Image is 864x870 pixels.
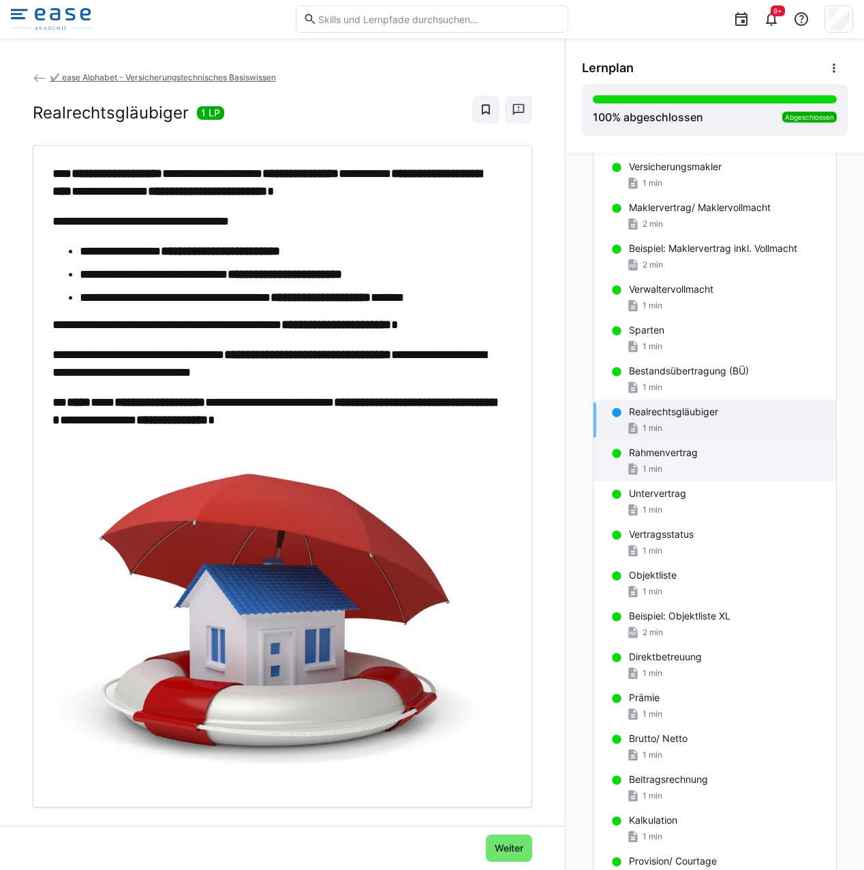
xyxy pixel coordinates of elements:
p: Brutto/ Netto [629,732,688,745]
p: Realrechtsgläubiger [629,405,718,419]
p: Beitragsrechnung [629,773,708,786]
button: Weiter [486,835,532,862]
span: 2 min [643,259,663,270]
span: 2 min [643,219,663,229]
span: 1 min [643,464,662,474]
p: Sparten [629,323,664,337]
span: 1 min [643,790,662,801]
span: 1 min [643,709,662,720]
span: 1 min [643,504,662,515]
p: Bestandsübertragung (BÜ) [629,364,749,378]
p: Versicherungsmakler [629,160,722,174]
p: Direktbetreuung [629,650,702,664]
p: Beispiel: Maklervertrag inkl. Vollmacht [629,242,797,255]
span: 1 min [643,300,662,311]
span: 1 min [643,178,662,189]
div: % abgeschlossen [593,109,703,125]
span: 2 min [643,627,663,638]
span: 100 [593,110,612,124]
input: Skills und Lernpfade durchsuchen… [317,13,561,25]
span: 1 min [643,831,662,842]
p: Untervertrag [629,487,686,500]
p: Maklervertrag/ Maklervollmacht [629,201,771,214]
p: Prämie [629,691,660,705]
p: Verwaltervollmacht [629,283,713,296]
span: 1 min [643,586,662,597]
a: ✔️ ease Alphabet - Versicherungstechnisches Basiswissen [33,72,276,82]
span: 1 min [643,668,662,679]
span: Abgeschlossen [785,113,834,121]
p: Vertragsstatus [629,528,694,541]
span: 1 min [643,423,662,434]
span: Weiter [493,841,525,855]
p: Rahmenvertrag [629,446,698,460]
span: 1 min [643,750,662,760]
span: 9+ [773,7,782,15]
h2: Realrechtsgläubiger [33,103,189,123]
span: 1 min [643,545,662,556]
span: Lernplan [582,61,634,76]
span: 1 LP [201,106,220,120]
span: 1 min [643,341,662,352]
p: Kalkulation [629,813,677,827]
p: Provision/ Courtage [629,854,717,868]
span: ✔️ ease Alphabet - Versicherungstechnisches Basiswissen [50,72,276,82]
span: 1 min [643,382,662,393]
p: Beispiel: Objektliste XL [629,609,730,623]
p: Objektliste [629,568,677,582]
